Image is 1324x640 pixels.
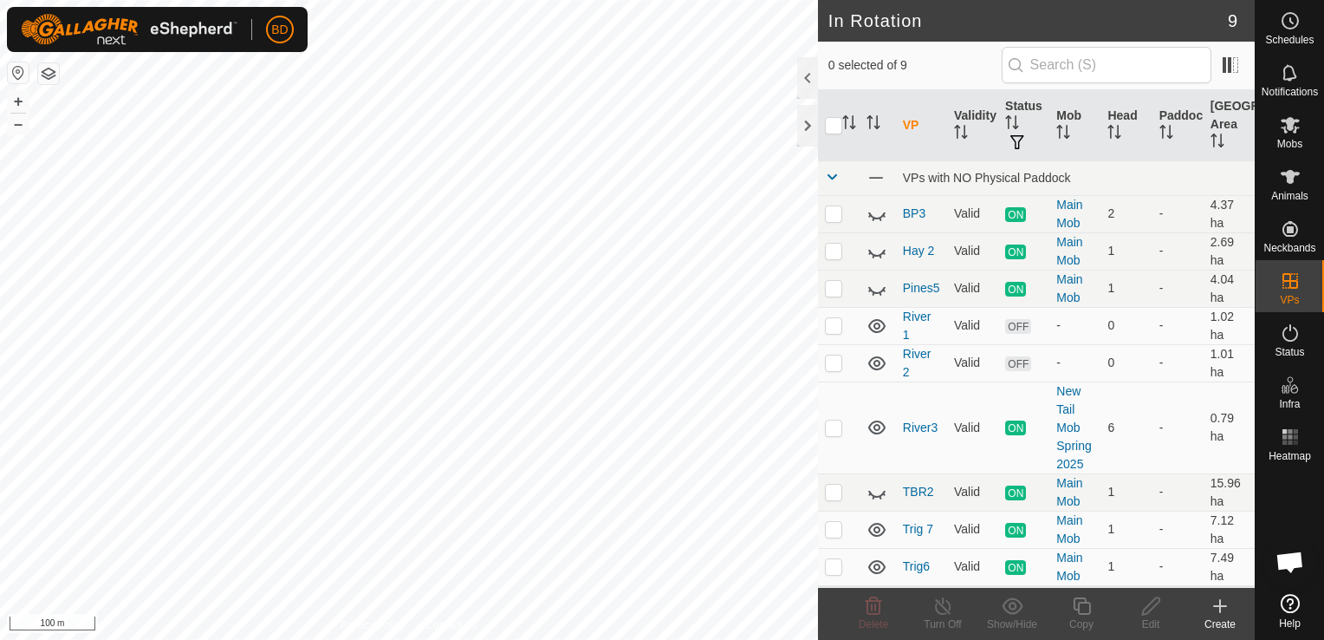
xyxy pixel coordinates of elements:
td: - [1152,511,1204,548]
a: Pines5 [903,281,940,295]
th: Paddock [1152,90,1204,161]
button: Reset Map [8,62,29,83]
button: – [8,114,29,134]
span: Help [1279,618,1301,629]
span: Neckbands [1263,243,1315,253]
td: Valid [947,232,998,270]
p-sorticon: Activate to sort [1005,118,1019,132]
td: - [1152,344,1204,382]
td: - [1152,307,1204,344]
td: 1 [1100,270,1152,307]
td: Valid [947,473,998,511]
span: ON [1005,207,1026,222]
td: 2 [1100,195,1152,232]
th: Mob [1049,90,1100,161]
button: Map Layers [38,63,59,84]
td: Valid [947,511,998,548]
th: [GEOGRAPHIC_DATA] Area [1204,90,1255,161]
span: ON [1005,523,1026,538]
div: Copy [1047,617,1116,632]
span: 9 [1228,8,1237,34]
div: VPs with NO Physical Paddock [903,171,1248,185]
span: BD [271,21,288,39]
td: Valid [947,382,998,473]
span: Status [1275,347,1304,357]
a: Contact Us [426,617,477,633]
td: 1 [1100,473,1152,511]
div: Main Mob [1056,549,1094,585]
a: Trig 7 [903,522,933,536]
span: ON [1005,282,1026,297]
td: 7.12 ha [1204,511,1255,548]
td: 4.04 ha [1204,270,1255,307]
span: Delete [859,618,889,630]
td: - [1152,270,1204,307]
span: Heatmap [1269,451,1311,461]
a: Trig6 [903,559,930,573]
span: Animals [1271,191,1308,201]
div: Main Mob [1056,474,1094,511]
td: 2.69 ha [1204,232,1255,270]
td: - [1152,232,1204,270]
div: Create [1185,617,1255,632]
div: Main Mob [1056,196,1094,232]
th: Head [1100,90,1152,161]
div: Main Mob [1056,233,1094,270]
td: Valid [947,548,998,585]
a: TBR2 [903,485,934,499]
a: Privacy Policy [341,617,406,633]
img: Gallagher Logo [21,14,237,45]
div: - [1056,317,1094,335]
a: River 2 [903,347,931,379]
span: ON [1005,245,1026,259]
button: + [8,91,29,112]
td: - [1152,473,1204,511]
th: Validity [947,90,998,161]
span: ON [1005,560,1026,575]
input: Search (S) [1002,47,1211,83]
p-sorticon: Activate to sort [1107,127,1121,141]
td: - [1152,382,1204,473]
p-sorticon: Activate to sort [1159,127,1173,141]
p-sorticon: Activate to sort [954,127,968,141]
td: 15.96 ha [1204,473,1255,511]
h2: In Rotation [828,10,1228,31]
span: Infra [1279,399,1300,409]
p-sorticon: Activate to sort [866,118,880,132]
td: 1 [1100,232,1152,270]
span: Schedules [1265,35,1314,45]
div: Edit [1116,617,1185,632]
td: - [1152,548,1204,585]
td: 1.01 ha [1204,344,1255,382]
p-sorticon: Activate to sort [842,118,856,132]
div: - [1056,354,1094,372]
div: Show/Hide [977,617,1047,632]
td: 1 [1100,511,1152,548]
div: Main Mob [1056,271,1094,307]
td: 0 [1100,307,1152,344]
div: Open chat [1264,536,1316,588]
td: Valid [947,195,998,232]
p-sorticon: Activate to sort [1056,127,1070,141]
td: 0 [1100,344,1152,382]
td: 4.37 ha [1204,195,1255,232]
td: 0.79 ha [1204,382,1255,473]
a: Hay 2 [903,244,935,258]
th: VP [896,90,947,161]
td: - [1152,195,1204,232]
span: ON [1005,486,1026,500]
td: 7.49 ha [1204,548,1255,585]
a: BP3 [903,206,925,220]
th: Status [998,90,1049,161]
span: VPs [1280,295,1299,305]
a: River3 [903,421,938,434]
span: Notifications [1262,87,1318,97]
span: 0 selected of 9 [828,56,1002,75]
td: 6 [1100,382,1152,473]
p-sorticon: Activate to sort [1210,136,1224,150]
div: Turn Off [908,617,977,632]
td: Valid [947,270,998,307]
div: New Tail Mob Spring 2025 [1056,382,1094,473]
td: 1 [1100,548,1152,585]
td: 1.02 ha [1204,307,1255,344]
